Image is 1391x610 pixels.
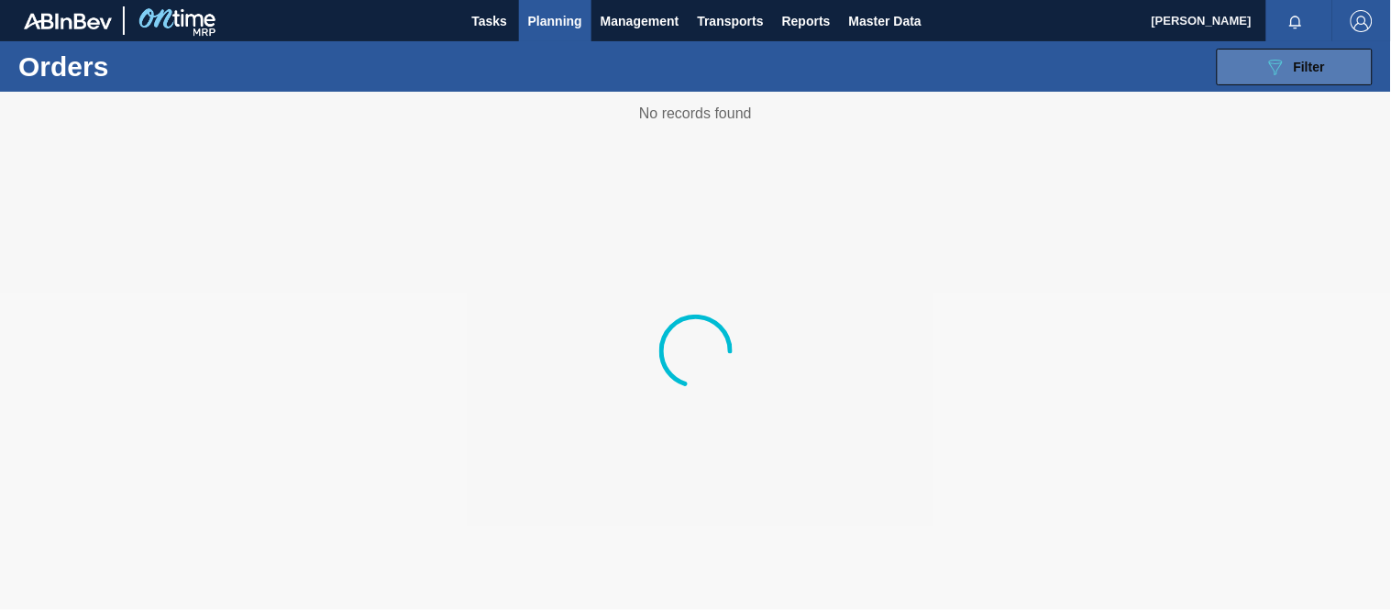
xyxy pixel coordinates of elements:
[1351,10,1373,32] img: Logout
[782,10,831,32] span: Reports
[469,10,510,32] span: Tasks
[1266,8,1325,34] button: Notifications
[18,56,282,77] h1: Orders
[528,10,582,32] span: Planning
[1294,60,1325,74] span: Filter
[698,10,764,32] span: Transports
[601,10,679,32] span: Management
[849,10,922,32] span: Master Data
[1217,49,1373,85] button: Filter
[24,13,112,29] img: TNhmsLtSVTkK8tSr43FrP2fwEKptu5GPRR3wAAAABJRU5ErkJggg==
